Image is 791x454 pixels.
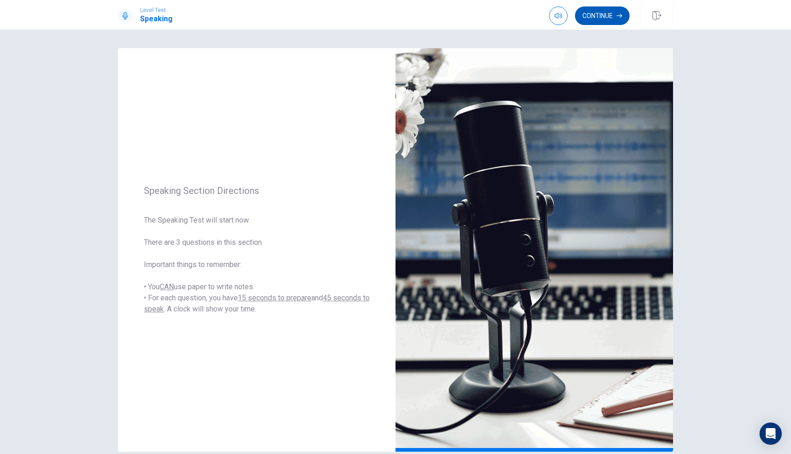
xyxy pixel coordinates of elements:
img: speaking intro [395,48,673,452]
h1: Speaking [140,13,173,25]
span: Level Test [140,7,173,13]
div: Open Intercom Messenger [760,423,782,445]
span: Speaking Section Directions [144,185,370,196]
u: CAN [160,282,174,291]
span: The Speaking Test will start now. There are 3 questions in this section. Important things to reme... [144,215,370,315]
u: 15 seconds to prepare [238,293,311,302]
button: Continue [575,6,630,25]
